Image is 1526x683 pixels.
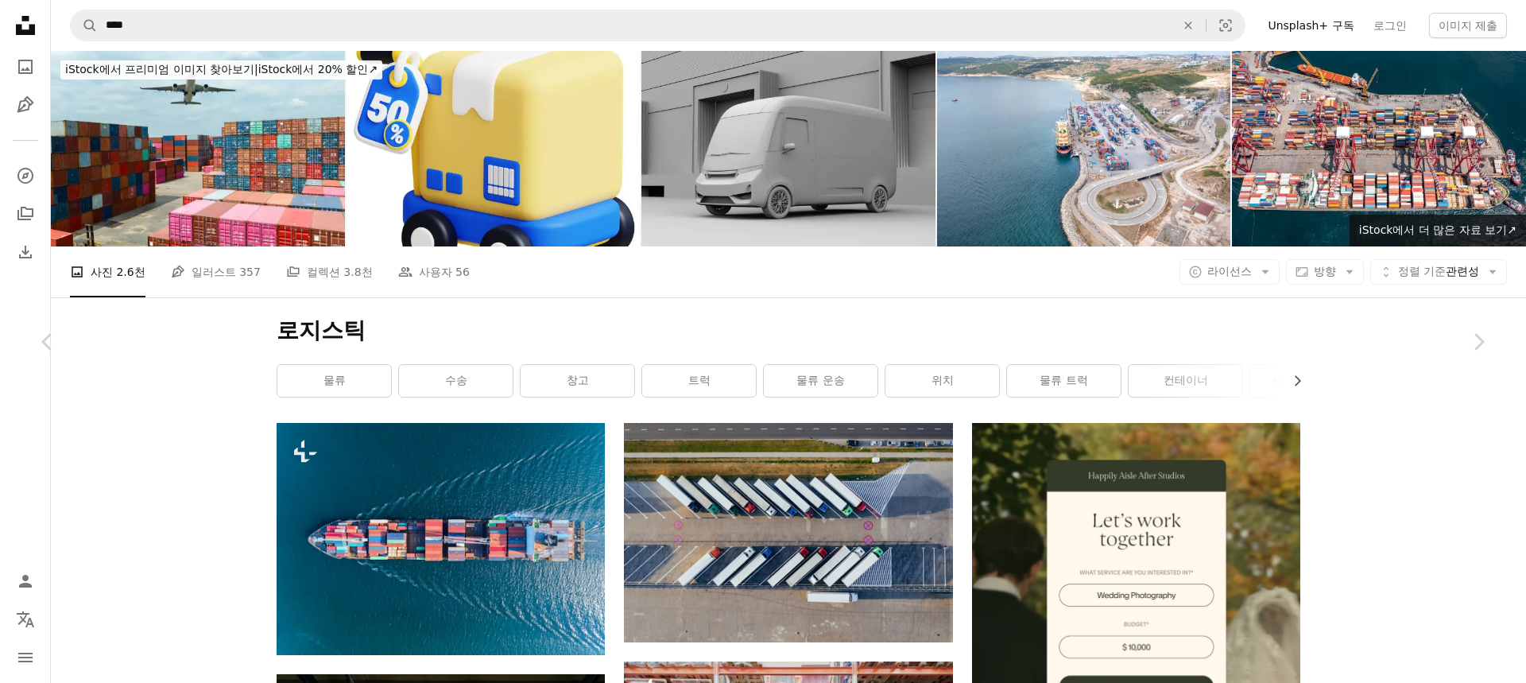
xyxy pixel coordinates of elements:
form: 사이트 전체에서 이미지 찾기 [70,10,1245,41]
a: 다운로드 내역 [10,236,41,268]
img: 컨테이너 물류 위를 비행하는 비행기. 컨테이너 위기. 화물 운송. 로지스틱 [51,51,345,246]
a: 위치 [885,365,999,397]
button: 목록을 오른쪽으로 스크롤 [1283,365,1300,397]
span: 3.8천 [343,263,372,281]
span: 관련성 [1398,264,1479,280]
span: 정렬 기준 [1398,265,1446,277]
span: iStock에서 프리미엄 이미지 찾아보기 | [65,63,258,76]
span: 방향 [1314,265,1336,277]
a: 물류 트럭 [1007,365,1121,397]
span: iStock에서 20% 할인 ↗ [65,63,378,76]
a: 트럭 [642,365,756,397]
button: 메뉴 [10,642,41,673]
a: 다음 [1431,266,1526,418]
img: 로지스틱 돌리 3d 아이콘 그림입니다. [347,51,641,246]
a: 컬렉션 [10,198,41,230]
img: 로지스틱 센터 앞 전기 배달 밴 주차장의 점토 렌더링 [641,51,935,246]
button: 삭제 [1171,10,1206,41]
button: Unsplash 검색 [71,10,98,41]
a: iStock에서 프리미엄 이미지 찾아보기|iStock에서 20% 할인↗ [51,51,392,89]
button: 언어 [10,603,41,635]
a: 로드 컨테이너, 물류 수입 수출, 운송 또는 운송 개념 배경을 위한 크레인 브리지가 있는 공중 평면도 컨테이너 선박. [277,532,605,546]
button: 라이선스 [1179,259,1280,285]
a: 일러스트 [10,89,41,121]
a: 일러스트 357 [171,246,261,297]
a: 사진 [10,51,41,83]
a: 창고 [521,365,634,397]
img: 항구에서 적재/하역 중인 컨테이너와 일반 화물선의 드론 조감도. 선박의 컨테이너. 글로벌 시장. 화물 운송. 로지스틱 [937,51,1231,246]
span: 라이선스 [1207,265,1252,277]
button: 이미지 제출 [1429,13,1507,38]
button: 시각적 검색 [1206,10,1245,41]
h1: 로지스틱 [277,316,1300,345]
a: 로그인 [1364,13,1416,38]
a: iStock에서 더 많은 자료 보기↗ [1350,215,1526,246]
a: 컨테이너 [1129,365,1242,397]
button: 방향 [1286,259,1364,285]
span: iStock에서 더 많은 자료 보기 ↗ [1359,223,1516,236]
span: 357 [239,263,261,281]
a: 탐색 [10,160,41,192]
img: 주차된 트럭 [624,423,952,642]
a: 수송 [399,365,513,397]
img: 항구에서 적재/하역 중인 컨테이너선의 드론 조감도. 선박의 컨테이너. 글로벌 시장. 화물 운송. 로지스틱 [1232,51,1526,246]
a: Unsplash+ 구독 [1258,13,1363,38]
button: 정렬 기준관련성 [1370,259,1507,285]
a: 물류 [277,365,391,397]
a: 컬렉션 3.8천 [286,246,373,297]
a: 사용자 56 [398,246,470,297]
img: 로드 컨테이너, 물류 수입 수출, 운송 또는 운송 개념 배경을 위한 크레인 브리지가 있는 공중 평면도 컨테이너 선박. [277,423,605,655]
a: 물류 운송 [764,365,877,397]
a: 선적 컨테이너 [1250,365,1364,397]
a: 로그인 / 가입 [10,565,41,597]
a: 주차된 트럭 [624,526,952,540]
span: 56 [455,263,470,281]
